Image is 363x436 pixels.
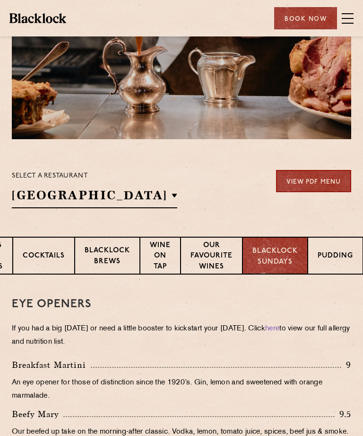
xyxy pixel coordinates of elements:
p: Breakfast Martini [12,358,91,372]
img: BL_Textured_Logo-footer-cropped.svg [9,13,66,23]
p: If you had a big [DATE] or need a little booster to kickstart your [DATE]. Click to view our full... [12,322,351,349]
h2: [GEOGRAPHIC_DATA] [12,187,177,208]
p: Wine on Tap [150,240,171,274]
a: View PDF Menu [276,170,351,192]
h3: Eye openers [12,298,351,311]
p: Cocktails [23,251,65,263]
p: 9.5 [335,408,352,420]
p: An eye opener for those of distinction since the 1920’s. Gin, lemon and sweetened with orange mar... [12,376,351,403]
div: Book Now [274,7,337,29]
p: 9 [341,359,351,371]
a: here [265,325,279,332]
p: Blacklock Sundays [252,246,298,267]
p: Beefy Mary [12,408,63,421]
p: Pudding [318,251,353,263]
p: Blacklock Brews [85,246,130,268]
p: Our favourite wines [190,240,233,274]
p: Select a restaurant [12,170,177,182]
